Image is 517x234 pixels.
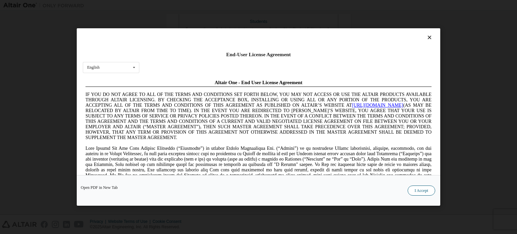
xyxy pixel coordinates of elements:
a: Open PDF in New Tab [81,186,118,190]
a: [URL][DOMAIN_NAME] [269,26,320,31]
span: Lore Ipsumd Sit Ame Cons Adipisc Elitseddo (“Eiusmodte”) in utlabor Etdolo Magnaaliqua Eni. (“Adm... [3,69,349,117]
span: IF YOU DO NOT AGREE TO ALL OF THE TERMS AND CONDITIONS SET FORTH BELOW, YOU MAY NOT ACCESS OR USE... [3,15,349,63]
span: Altair One - End User License Agreement [132,3,220,8]
div: English [87,65,100,69]
div: End-User License Agreement [83,51,434,58]
button: I Accept [408,186,435,196]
